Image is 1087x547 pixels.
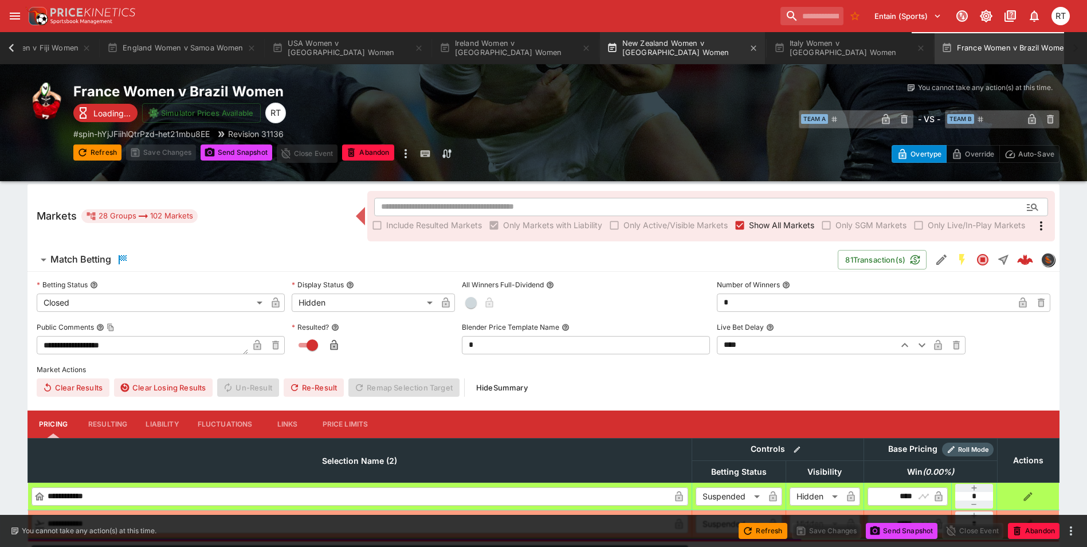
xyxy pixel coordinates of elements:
p: Copy To Clipboard [73,128,210,140]
button: No Bookmarks [846,7,864,25]
button: Betting Status [90,281,98,289]
span: Roll Mode [953,445,994,455]
button: HideSummary [469,378,535,397]
input: search [780,7,843,25]
h6: - VS - [918,113,940,125]
button: Auto-Save [999,145,1059,163]
button: Open [1022,197,1043,217]
span: Selection Name (2) [309,454,410,468]
img: PriceKinetics Logo [25,5,48,28]
button: New Zealand Women v [GEOGRAPHIC_DATA] Women [600,32,765,64]
p: Override [965,148,994,160]
span: Visibility [795,465,854,479]
img: Sportsbook Management [50,19,112,24]
button: open drawer [5,6,25,26]
div: Richard Tatton [265,103,286,123]
span: Only Live/In-Play Markets [928,219,1025,231]
p: Live Bet Delay [717,322,764,332]
button: Pricing [28,411,79,438]
p: Auto-Save [1018,148,1054,160]
div: a2bc4c64-df90-49ac-b361-e1b7d2e57f08 [1017,252,1033,268]
p: Overtype [911,148,941,160]
button: All Winners Full-Dividend [546,281,554,289]
button: England Women v Samoa Women [100,32,263,64]
button: Refresh [739,523,787,539]
button: Blender Price Template Name [562,323,570,331]
h6: Match Betting [50,253,111,265]
th: Controls [692,438,864,460]
div: Start From [892,145,1059,163]
span: Win(0.00%) [894,465,967,479]
button: Live Bet Delay [766,323,774,331]
p: You cannot take any action(s) at this time. [22,526,156,536]
span: Show All Markets [749,219,814,231]
button: Abandon [342,144,394,161]
button: Copy To Clipboard [107,323,115,331]
button: SGM Enabled [952,249,972,270]
button: Liability [136,411,188,438]
div: Hidden [790,487,842,506]
button: Edit Detail [931,249,952,270]
span: Include Resulted Markets [386,219,482,231]
button: 81Transaction(s) [838,250,927,269]
button: USA Women v [GEOGRAPHIC_DATA] Women [265,32,430,64]
button: Match Betting [28,248,838,271]
button: Bulk edit [790,442,805,457]
button: more [1064,524,1078,538]
button: Public CommentsCopy To Clipboard [96,323,104,331]
div: Base Pricing [884,442,942,456]
button: Ireland Women v [GEOGRAPHIC_DATA] Women [433,32,598,64]
button: Connected to PK [952,6,972,26]
button: Resulted? [331,323,339,331]
button: Re-Result [284,378,344,397]
button: Toggle light/dark mode [976,6,996,26]
button: Closed [972,249,993,270]
button: Italy Women v [GEOGRAPHIC_DATA] Women [767,32,932,64]
button: Fluctuations [189,411,262,438]
div: sportingsolutions [1041,253,1055,267]
button: Links [262,411,313,438]
button: Send Snapshot [201,144,272,161]
button: Display Status [346,281,354,289]
span: Mark an event as closed and abandoned. [1008,524,1059,536]
button: Simulator Prices Available [142,103,261,123]
button: Richard Tatton [1048,3,1073,29]
p: Public Comments [37,322,94,332]
img: sportingsolutions [1042,253,1054,266]
svg: More [1034,219,1048,233]
span: Team A [801,114,828,124]
p: Resulted? [292,322,329,332]
button: Resulting [79,411,136,438]
em: ( 0.00 %) [923,465,954,479]
button: Straight [993,249,1014,270]
span: Team B [947,114,974,124]
button: Notifications [1024,6,1045,26]
button: Override [946,145,999,163]
th: Actions [997,438,1059,482]
div: Suspended [696,487,764,506]
a: a2bc4c64-df90-49ac-b361-e1b7d2e57f08 [1014,248,1037,271]
button: Abandon [1008,523,1059,539]
button: Clear Losing Results [114,378,213,397]
p: Display Status [292,280,344,290]
span: Betting Status [698,465,779,479]
span: Mark an event as closed and abandoned. [342,146,394,158]
label: Market Actions [37,361,1050,378]
span: Un-Result [217,378,278,397]
h5: Markets [37,209,77,222]
button: more [399,144,413,163]
span: Only Active/Visible Markets [623,219,728,231]
p: Loading... [93,107,131,119]
button: Overtype [892,145,947,163]
button: Documentation [1000,6,1021,26]
img: rugby_union.png [28,83,64,119]
div: 28 Groups 102 Markets [86,209,193,223]
button: Refresh [73,144,121,161]
div: Show/hide Price Roll mode configuration. [942,443,994,456]
p: Number of Winners [717,280,780,290]
button: Price Limits [313,411,378,438]
div: Richard Tatton [1051,7,1070,25]
button: Number of Winners [782,281,790,289]
p: Revision 31136 [228,128,284,140]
